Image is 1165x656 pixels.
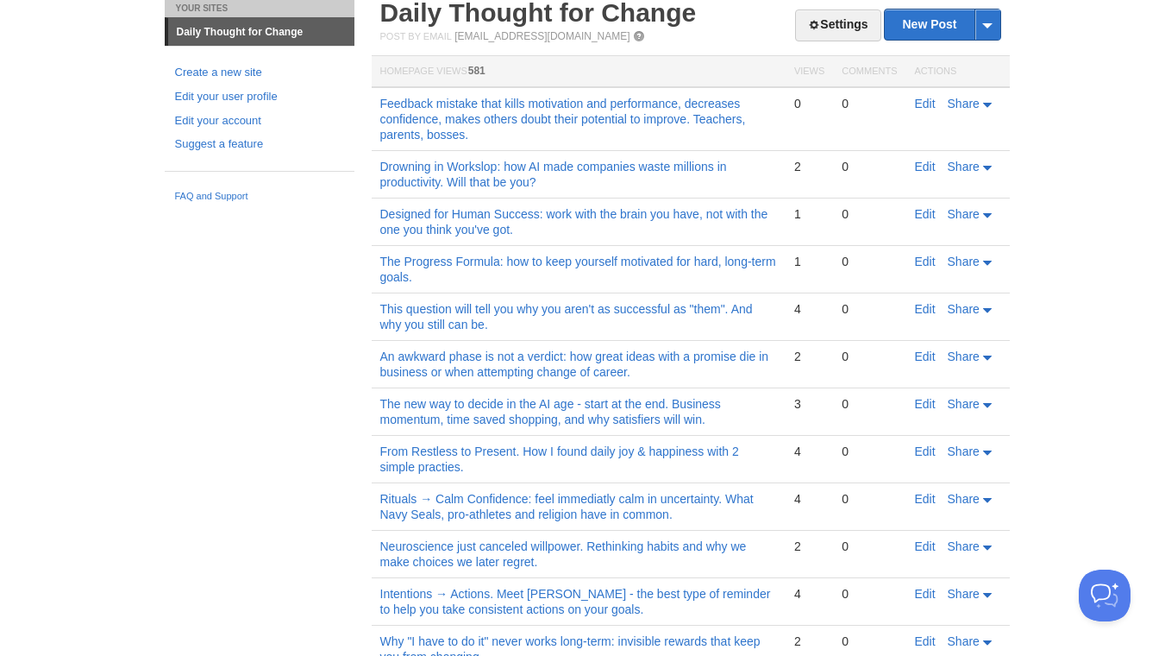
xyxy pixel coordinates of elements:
th: Homepage Views [372,56,786,88]
a: The Progress Formula: how to keep yourself motivated for hard, long-term goals. [380,255,776,284]
span: Share [948,587,980,601]
a: Drowning in Workslop: how AI made companies waste millions in productivity. Will that be you? [380,160,727,189]
a: Edit [915,160,936,173]
span: 581 [468,65,485,77]
span: Share [948,492,980,506]
span: Share [948,207,980,221]
th: Comments [833,56,905,88]
a: Edit [915,350,936,363]
div: 0 [842,396,897,412]
span: Share [948,302,980,316]
th: Actions [906,56,1010,88]
a: Edit [915,492,936,506]
span: Share [948,350,980,363]
a: Suggest a feature [175,136,344,154]
span: Share [948,445,980,458]
span: Post by Email [380,31,452,41]
div: 0 [842,634,897,649]
div: 3 [794,396,824,412]
span: Share [948,160,980,173]
a: Feedback mistake that kills motivation and performance, decreases confidence, makes others doubt ... [380,97,746,142]
a: This question will tell you why you aren't as successful as "them". And why you still can be. [380,302,753,331]
a: From Restless to Present. How I found daily joy & happiness with 2 simple practies. [380,445,739,474]
div: 0 [842,96,897,111]
a: Settings [795,9,880,41]
div: 0 [842,159,897,174]
div: 0 [794,96,824,111]
a: New Post [885,9,999,40]
a: Edit [915,302,936,316]
a: The new way to decide in the AI age - start at the end. Business momentum, time saved shopping, a... [380,397,721,426]
a: Edit [915,97,936,110]
div: 2 [794,539,824,554]
div: 0 [842,444,897,459]
div: 4 [794,586,824,602]
a: FAQ and Support [175,189,344,205]
div: 0 [842,539,897,554]
span: Share [948,397,980,411]
div: 2 [794,159,824,174]
div: 4 [794,491,824,507]
div: 0 [842,301,897,317]
span: Share [948,539,980,553]
a: Edit [915,445,936,458]
a: Edit [915,207,936,221]
a: Designed for Human Success: work with the brain you have, not with the one you think you've got. [380,207,768,237]
div: 0 [842,586,897,602]
div: 0 [842,349,897,364]
iframe: Help Scout Beacon - Open [1079,570,1131,621]
a: Neuroscience just canceled willpower. Rethinking habits and why we make choices we later regret. [380,539,747,569]
div: 4 [794,301,824,317]
span: Share [948,255,980,268]
div: 0 [842,491,897,507]
div: 2 [794,634,824,649]
a: An awkward phase is not a verdict: how great ideas with a promise die in business or when attempt... [380,350,769,379]
a: Edit [915,634,936,648]
a: Edit [915,587,936,601]
a: Intentions → Actions. Meet [PERSON_NAME] - the best type of reminder to help you take consistent ... [380,587,771,616]
a: Edit [915,397,936,411]
a: Edit your user profile [175,88,344,106]
div: 2 [794,349,824,364]
span: Share [948,97,980,110]
a: [EMAIL_ADDRESS][DOMAIN_NAME] [454,30,629,42]
a: Edit [915,255,936,268]
div: 1 [794,206,824,222]
span: Share [948,634,980,648]
a: Daily Thought for Change [168,18,354,46]
a: Edit your account [175,112,344,130]
div: 1 [794,254,824,269]
div: 0 [842,206,897,222]
div: 0 [842,254,897,269]
div: 4 [794,444,824,459]
th: Views [786,56,833,88]
a: Create a new site [175,64,344,82]
a: Edit [915,539,936,553]
a: Rituals → Calm Confidence: feel immediatly calm in uncertainty. What Navy Seals, pro-athletes and... [380,492,754,521]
